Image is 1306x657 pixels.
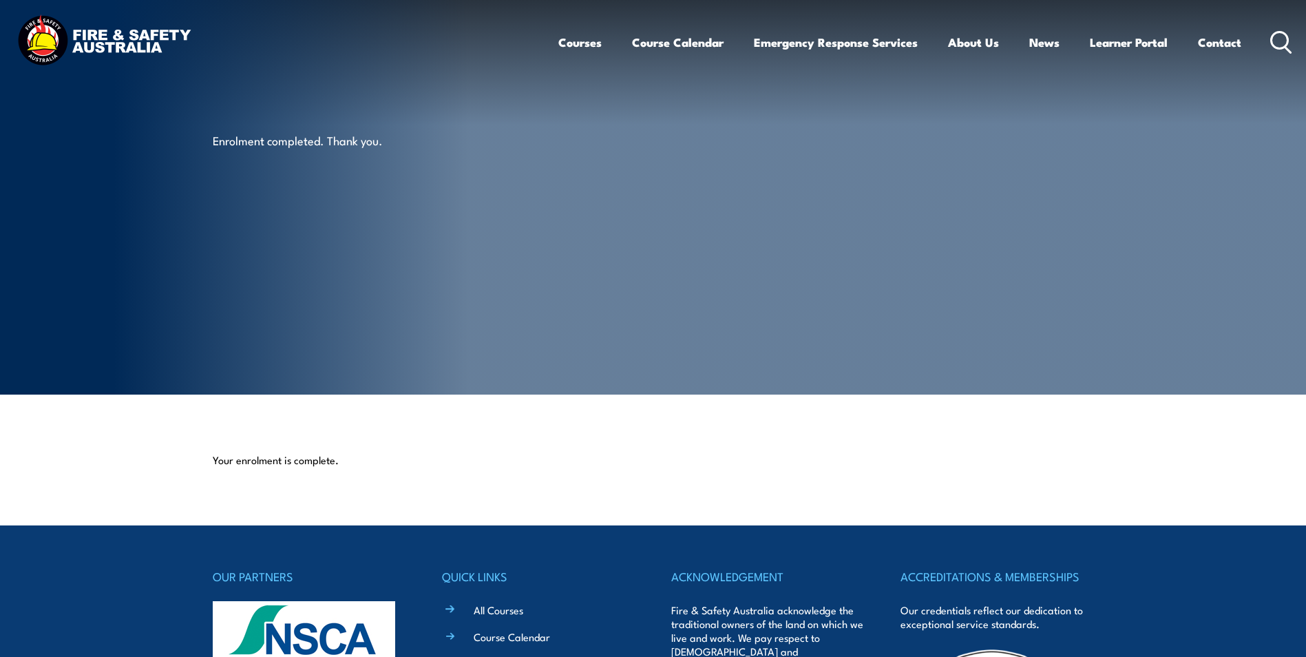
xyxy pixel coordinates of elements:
a: Courses [558,24,602,61]
a: All Courses [474,603,523,617]
h4: ACKNOWLEDGEMENT [671,567,864,586]
a: Emergency Response Services [754,24,918,61]
p: Our credentials reflect our dedication to exceptional service standards. [900,603,1093,631]
p: Your enrolment is complete. [213,453,1094,467]
a: Contact [1198,24,1241,61]
p: Enrolment completed. Thank you. [213,132,464,148]
a: News [1029,24,1060,61]
h4: ACCREDITATIONS & MEMBERSHIPS [900,567,1093,586]
a: Course Calendar [632,24,724,61]
a: About Us [948,24,999,61]
h4: QUICK LINKS [442,567,635,586]
a: Learner Portal [1090,24,1168,61]
a: Course Calendar [474,629,550,644]
h4: OUR PARTNERS [213,567,406,586]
